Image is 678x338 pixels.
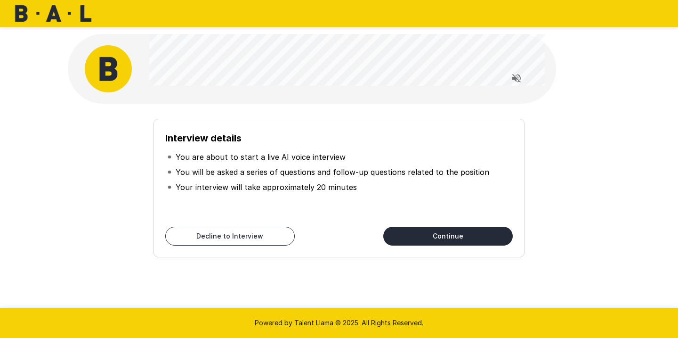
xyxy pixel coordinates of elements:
p: You are about to start a live AI voice interview [176,151,346,163]
img: bal_avatar.png [85,45,132,92]
button: Read questions aloud [507,69,526,88]
p: You will be asked a series of questions and follow-up questions related to the position [176,166,489,178]
p: Powered by Talent Llama © 2025. All Rights Reserved. [11,318,667,328]
b: Interview details [165,132,242,144]
button: Continue [383,227,513,246]
button: Decline to Interview [165,227,295,246]
p: Your interview will take approximately 20 minutes [176,181,357,193]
